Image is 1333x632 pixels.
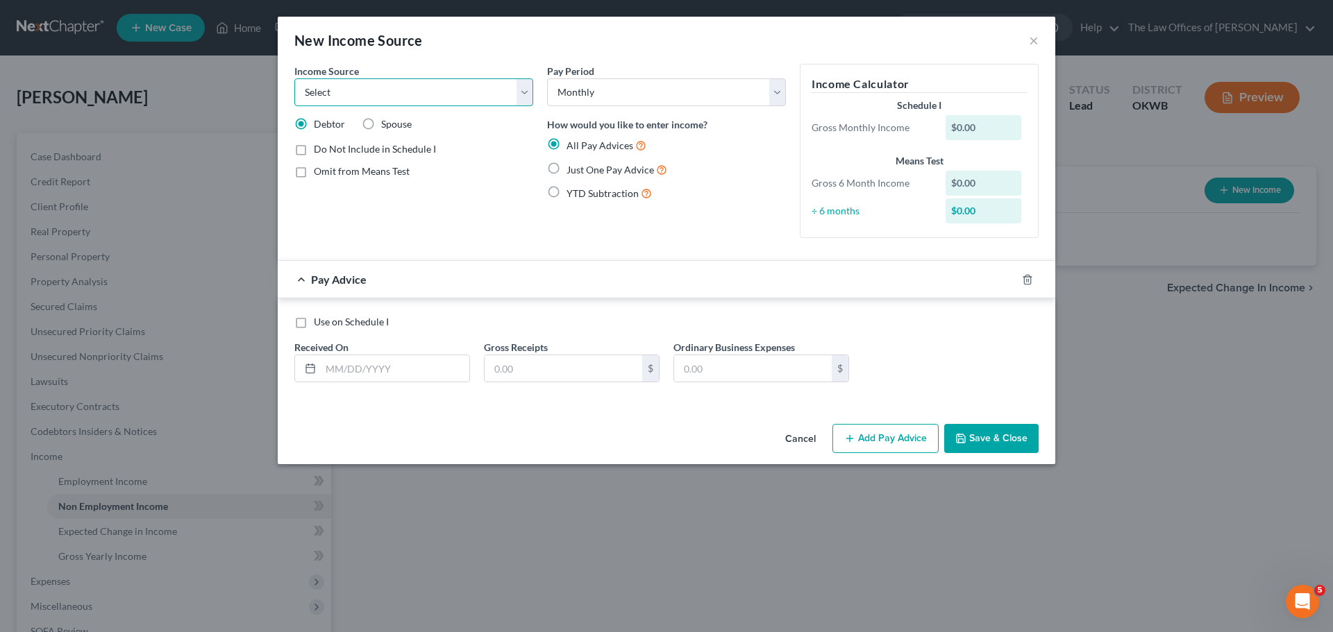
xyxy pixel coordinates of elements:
[805,176,939,190] div: Gross 6 Month Income
[642,355,659,382] div: $
[321,355,469,382] input: MM/DD/YYYY
[547,117,707,132] label: How would you like to enter income?
[1314,585,1325,596] span: 5
[567,164,654,176] span: Just One Pay Advice
[485,355,642,382] input: 0.00
[832,424,939,453] button: Add Pay Advice
[314,165,410,177] span: Omit from Means Test
[1029,32,1039,49] button: ×
[832,355,848,382] div: $
[567,187,639,199] span: YTD Subtraction
[314,118,345,130] span: Debtor
[812,76,1027,93] h5: Income Calculator
[294,341,349,353] span: Received On
[774,425,827,453] button: Cancel
[674,355,832,382] input: 0.00
[314,143,436,155] span: Do Not Include in Schedule I
[484,340,548,355] label: Gross Receipts
[946,115,1022,140] div: $0.00
[547,64,594,78] label: Pay Period
[946,198,1022,223] div: $0.00
[812,99,1027,112] div: Schedule I
[294,31,423,50] div: New Income Source
[381,118,412,130] span: Spouse
[294,65,359,77] span: Income Source
[311,273,367,286] span: Pay Advice
[1286,585,1319,618] iframe: Intercom live chat
[673,340,795,355] label: Ordinary Business Expenses
[805,121,939,135] div: Gross Monthly Income
[946,171,1022,196] div: $0.00
[314,316,389,327] span: Use on Schedule I
[567,139,633,151] span: All Pay Advices
[944,424,1039,453] button: Save & Close
[805,204,939,218] div: ÷ 6 months
[812,154,1027,168] div: Means Test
